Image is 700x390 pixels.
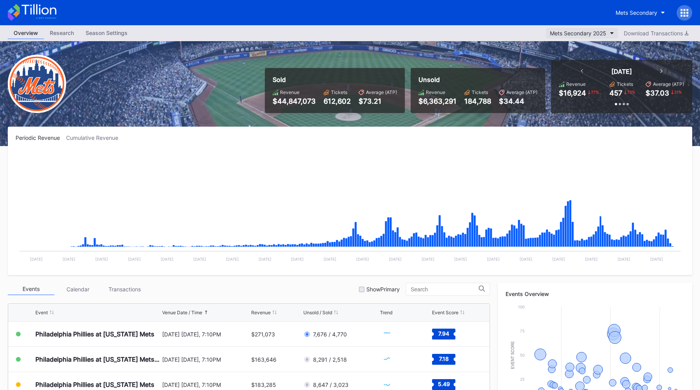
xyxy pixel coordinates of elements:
div: 457 [609,89,622,97]
div: Unsold [418,76,537,84]
div: 8,291 / 2,518 [313,356,347,363]
img: New-York-Mets-Transparent.png [8,55,66,113]
text: [DATE] [422,257,434,261]
div: Philadelphia Phillies at [US_STATE] Mets [35,381,154,388]
div: Unsold / Sold [303,310,332,315]
text: [DATE] [520,257,532,261]
div: Events [8,283,54,295]
text: Event Score [511,341,515,369]
text: [DATE] [356,257,369,261]
button: Mets Secondary [610,5,671,20]
text: [DATE] [259,257,271,261]
div: $183,285 [251,381,276,388]
text: [DATE] [618,257,630,261]
div: $163,646 [251,356,276,363]
div: Cumulative Revenue [66,134,124,141]
div: Periodic Revenue [16,134,66,141]
input: Search [411,286,479,292]
div: Mets Secondary 2025 [550,30,606,37]
div: Sold [273,76,397,84]
div: Revenue [566,81,586,87]
div: Mets Secondary [616,9,657,16]
div: Calendar [54,283,101,295]
button: Download Transactions [620,28,692,38]
div: 184,788 [464,97,491,105]
div: Event Score [432,310,458,315]
div: Download Transactions [624,30,688,37]
button: Mets Secondary 2025 [546,28,618,38]
svg: Chart title [380,324,403,344]
div: Transactions [101,283,148,295]
a: Research [44,27,80,39]
text: [DATE] [585,257,598,261]
div: Tickets [617,81,633,87]
text: 7.18 [439,355,448,362]
svg: Chart title [16,151,684,267]
text: [DATE] [291,257,304,261]
text: [DATE] [161,257,173,261]
div: Season Settings [80,27,133,38]
text: 25 [520,377,525,381]
text: 50 [520,353,525,357]
div: 7,676 / 4,770 [313,331,347,338]
div: [DATE] [DATE], 7:10PM [162,356,250,363]
div: Show Primary [366,286,400,292]
text: 7.94 [438,330,449,337]
div: Revenue [280,89,299,95]
div: Philadelphia Phillies at [US_STATE] Mets [35,330,154,338]
div: Average (ATP) [506,89,537,95]
div: $271,073 [251,331,275,338]
text: 5.49 [437,381,450,387]
text: [DATE] [552,257,565,261]
div: Tickets [331,89,347,95]
div: 77 % [590,89,600,95]
a: Season Settings [80,27,133,39]
text: [DATE] [324,257,336,261]
text: [DATE] [487,257,500,261]
div: Philadelphia Phillies at [US_STATE] Mets (SNY Players Pins Featuring [PERSON_NAME], [PERSON_NAME]... [35,355,160,363]
div: [DATE] [DATE], 7:10PM [162,331,250,338]
div: Average (ATP) [653,81,684,87]
text: 100 [518,305,525,309]
div: Trend [380,310,392,315]
text: [DATE] [63,257,75,261]
svg: Chart title [380,350,403,369]
div: Average (ATP) [366,89,397,95]
text: [DATE] [226,257,239,261]
text: [DATE] [95,257,108,261]
div: $34.44 [499,97,537,105]
text: [DATE] [454,257,467,261]
div: $16,924 [559,89,586,97]
div: [DATE] [611,68,632,75]
div: Revenue [251,310,271,315]
text: 75 [520,329,525,333]
div: Tickets [472,89,488,95]
div: Venue Date / Time [162,310,202,315]
div: $37.03 [646,89,669,97]
div: $6,363,291 [418,97,457,105]
div: [DATE] [DATE], 7:10PM [162,381,250,388]
text: [DATE] [650,257,663,261]
div: Research [44,27,80,38]
div: $73.21 [359,97,397,105]
div: Revenue [426,89,445,95]
div: 8,647 / 3,023 [313,381,348,388]
div: 612,602 [324,97,351,105]
text: [DATE] [193,257,206,261]
div: $44,847,073 [273,97,316,105]
div: 72 % [626,89,636,95]
a: Overview [8,27,44,39]
text: [DATE] [389,257,402,261]
div: 21 % [674,89,682,95]
text: [DATE] [128,257,141,261]
text: [DATE] [30,257,43,261]
div: Event [35,310,48,315]
div: Events Overview [506,291,684,297]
